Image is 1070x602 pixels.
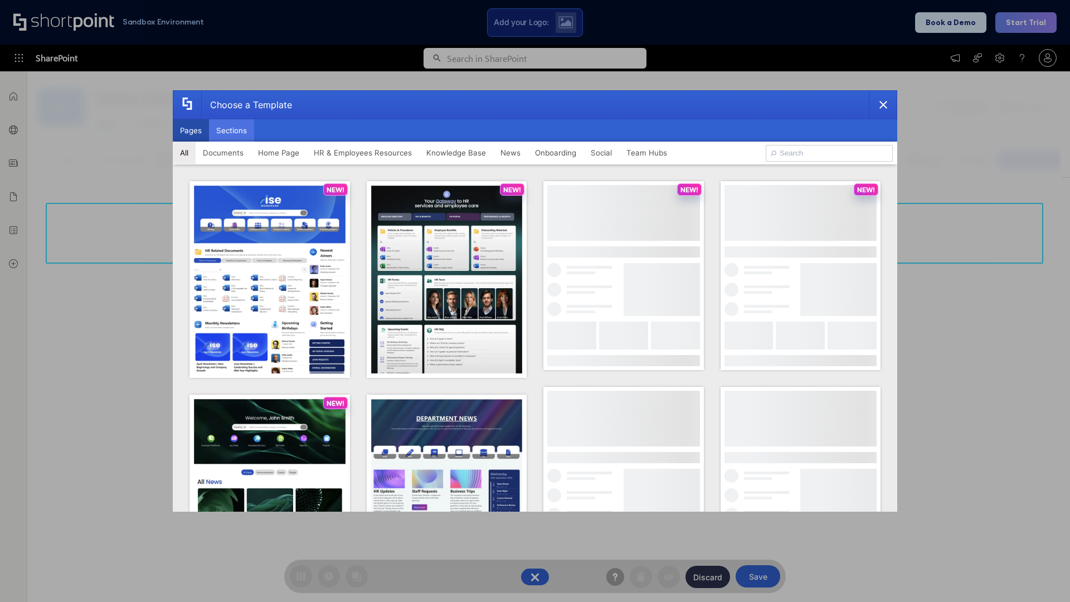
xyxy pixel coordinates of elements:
[173,90,897,512] div: template selector
[327,186,344,194] p: NEW!
[201,91,292,119] div: Choose a Template
[503,186,521,194] p: NEW!
[307,142,419,164] button: HR & Employees Resources
[173,142,196,164] button: All
[680,186,698,194] p: NEW!
[1014,548,1070,602] iframe: Chat Widget
[327,399,344,407] p: NEW!
[251,142,307,164] button: Home Page
[209,119,254,142] button: Sections
[619,142,674,164] button: Team Hubs
[857,186,875,194] p: NEW!
[493,142,528,164] button: News
[528,142,583,164] button: Onboarding
[583,142,619,164] button: Social
[173,119,209,142] button: Pages
[196,142,251,164] button: Documents
[766,145,893,162] input: Search
[419,142,493,164] button: Knowledge Base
